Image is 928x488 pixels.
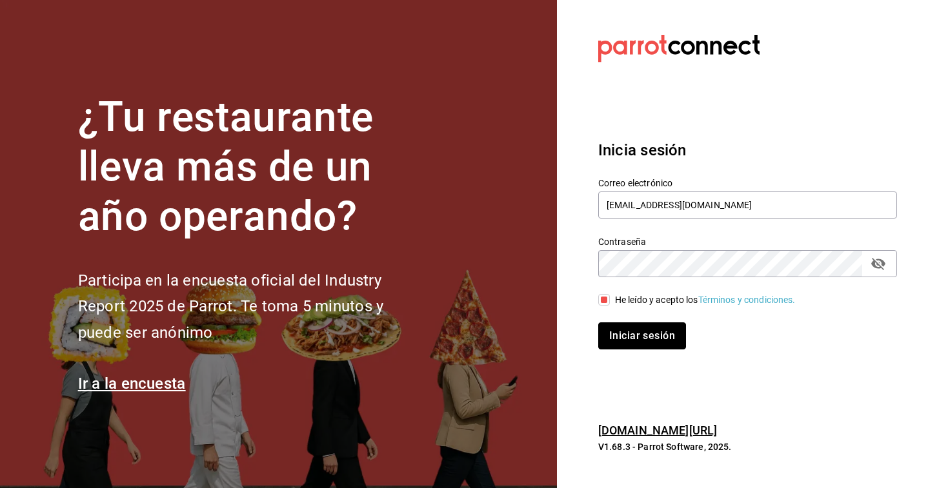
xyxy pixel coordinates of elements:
button: Iniciar sesión [598,322,686,349]
button: passwordField [867,253,889,275]
label: Correo electrónico [598,179,897,188]
div: He leído y acepto los [615,293,796,307]
p: V1.68.3 - Parrot Software, 2025. [598,440,897,453]
a: Términos y condiciones. [698,295,796,305]
a: Ir a la encuesta [78,375,186,393]
h3: Inicia sesión [598,139,897,162]
label: Contraseña [598,237,897,246]
input: Ingresa tu correo electrónico [598,191,897,219]
h2: Participa en la encuesta oficial del Industry Report 2025 de Parrot. Te toma 5 minutos y puede se... [78,268,427,346]
a: [DOMAIN_NAME][URL] [598,424,717,437]
h1: ¿Tu restaurante lleva más de un año operando? [78,93,427,241]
